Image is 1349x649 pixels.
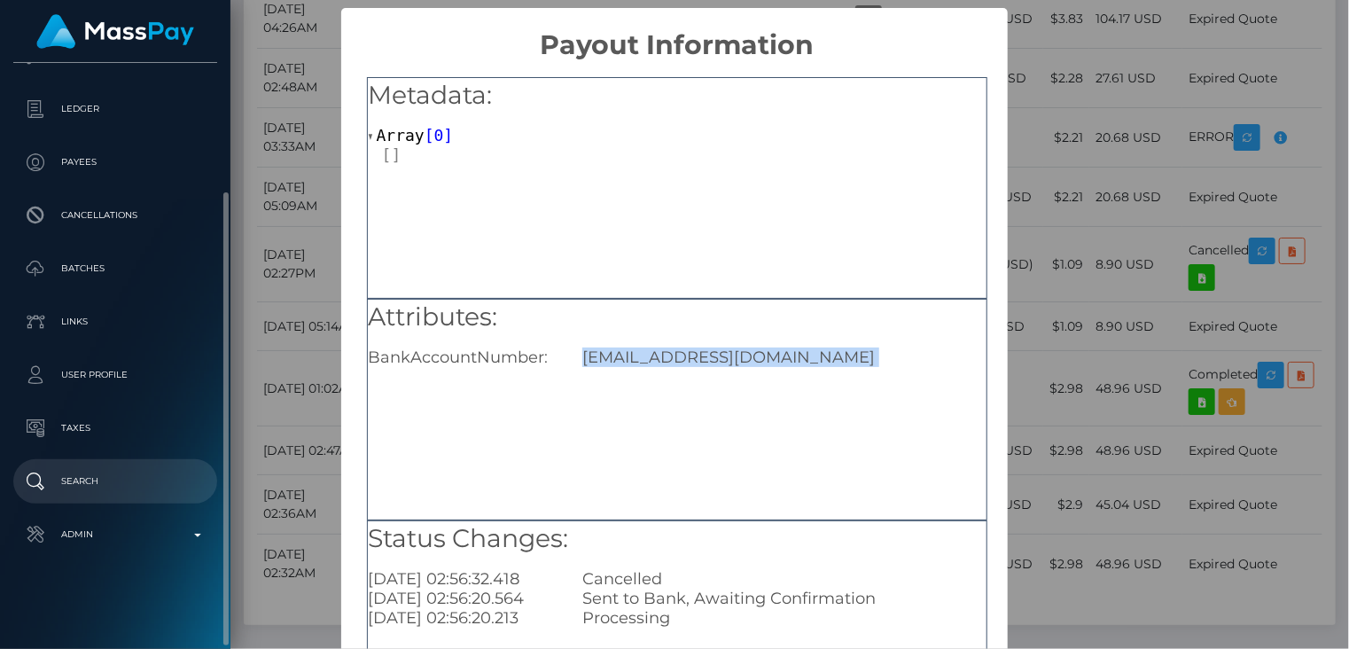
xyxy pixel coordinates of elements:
[20,362,210,388] p: User Profile
[443,126,453,145] span: ]
[355,589,570,608] div: [DATE] 02:56:20.564
[355,569,570,589] div: [DATE] 02:56:32.418
[355,608,570,628] div: [DATE] 02:56:20.213
[569,589,999,608] div: Sent to Bank, Awaiting Confirmation
[20,309,210,335] p: Links
[425,126,434,145] span: [
[20,521,210,548] p: Admin
[20,468,210,495] p: Search
[20,415,210,442] p: Taxes
[569,608,999,628] div: Processing
[368,300,986,335] h5: Attributes:
[377,126,425,145] span: Array
[20,96,210,122] p: Ledger
[341,8,1013,61] h2: Payout Information
[36,14,194,49] img: MassPay Logo
[20,202,210,229] p: Cancellations
[355,348,570,367] div: BankAccountNumber:
[569,569,999,589] div: Cancelled
[368,78,986,113] h5: Metadata:
[434,126,444,145] span: 0
[569,348,999,367] div: [EMAIL_ADDRESS][DOMAIN_NAME]
[20,149,210,176] p: Payees
[368,521,986,557] h5: Status Changes:
[20,255,210,282] p: Batches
